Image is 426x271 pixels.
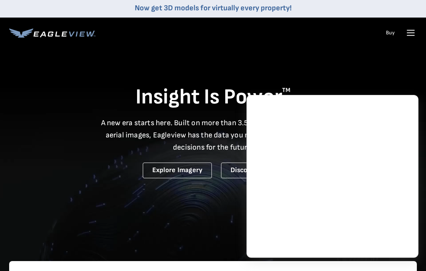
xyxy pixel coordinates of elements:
[221,163,283,178] a: Discover Data
[282,87,290,94] sup: TM
[386,29,395,36] a: Buy
[143,163,212,178] a: Explore Imagery
[135,3,292,13] a: Now get 3D models for virtually every property!
[96,117,330,153] p: A new era starts here. Built on more than 3.5 billion high-resolution aerial images, Eagleview ha...
[9,84,417,111] h1: Insight Is Power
